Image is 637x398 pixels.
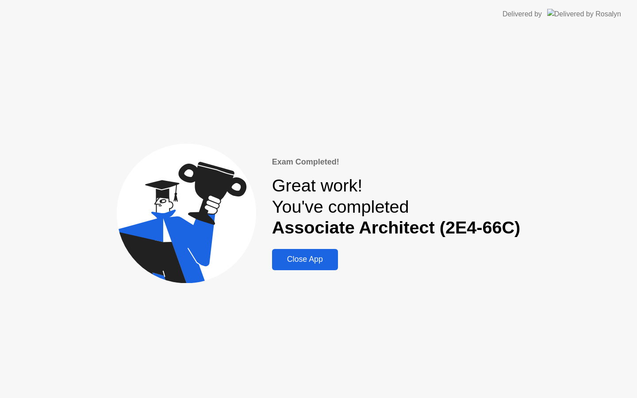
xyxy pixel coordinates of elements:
[503,9,542,19] div: Delivered by
[272,249,338,270] button: Close App
[275,255,335,264] div: Close App
[547,9,621,19] img: Delivered by Rosalyn
[272,175,521,238] div: Great work! You've completed
[272,218,521,237] b: Associate Architect (2E4-66C)
[272,156,521,168] div: Exam Completed!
